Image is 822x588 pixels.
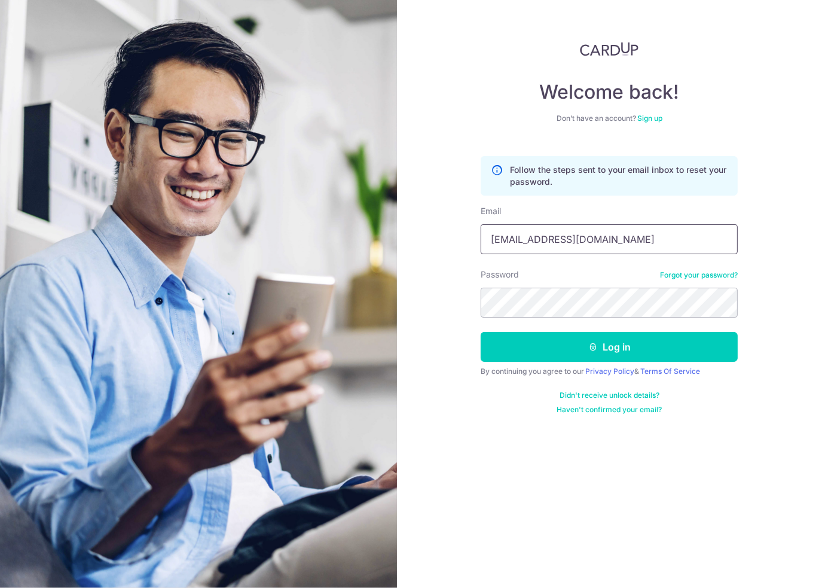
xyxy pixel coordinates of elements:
[557,405,662,415] a: Haven't confirmed your email?
[580,42,638,56] img: CardUp Logo
[481,332,738,362] button: Log in
[481,224,738,254] input: Enter your Email
[660,270,738,280] a: Forgot your password?
[481,80,738,104] h4: Welcome back!
[560,391,659,400] a: Didn't receive unlock details?
[637,114,662,123] a: Sign up
[640,367,700,376] a: Terms Of Service
[585,367,634,376] a: Privacy Policy
[481,114,738,123] div: Don’t have an account?
[481,269,519,281] label: Password
[510,164,728,188] p: Follow the steps sent to your email inbox to reset your password.
[481,367,738,376] div: By continuing you agree to our &
[481,205,501,217] label: Email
